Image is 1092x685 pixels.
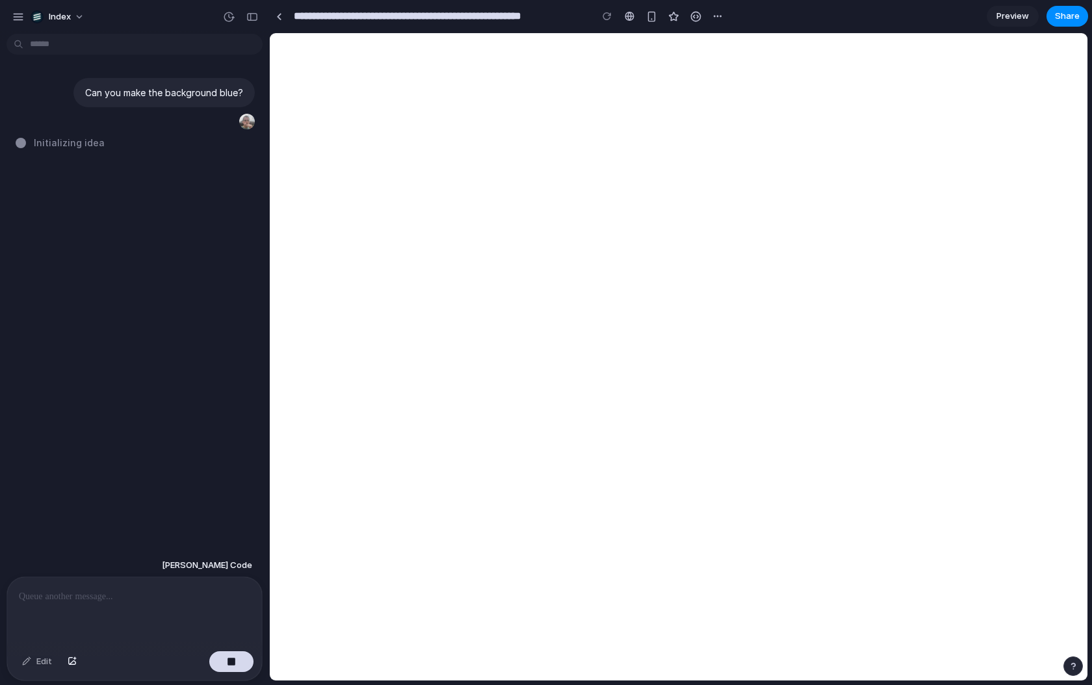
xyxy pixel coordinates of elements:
[34,136,105,149] span: Initializing idea
[987,6,1039,27] a: Preview
[158,554,256,577] button: [PERSON_NAME] Code
[25,6,91,27] button: Index
[996,10,1029,23] span: Preview
[1046,6,1088,27] button: Share
[85,86,243,99] p: Can you make the background blue?
[49,10,71,23] span: Index
[162,559,252,572] span: [PERSON_NAME] Code
[1055,10,1080,23] span: Share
